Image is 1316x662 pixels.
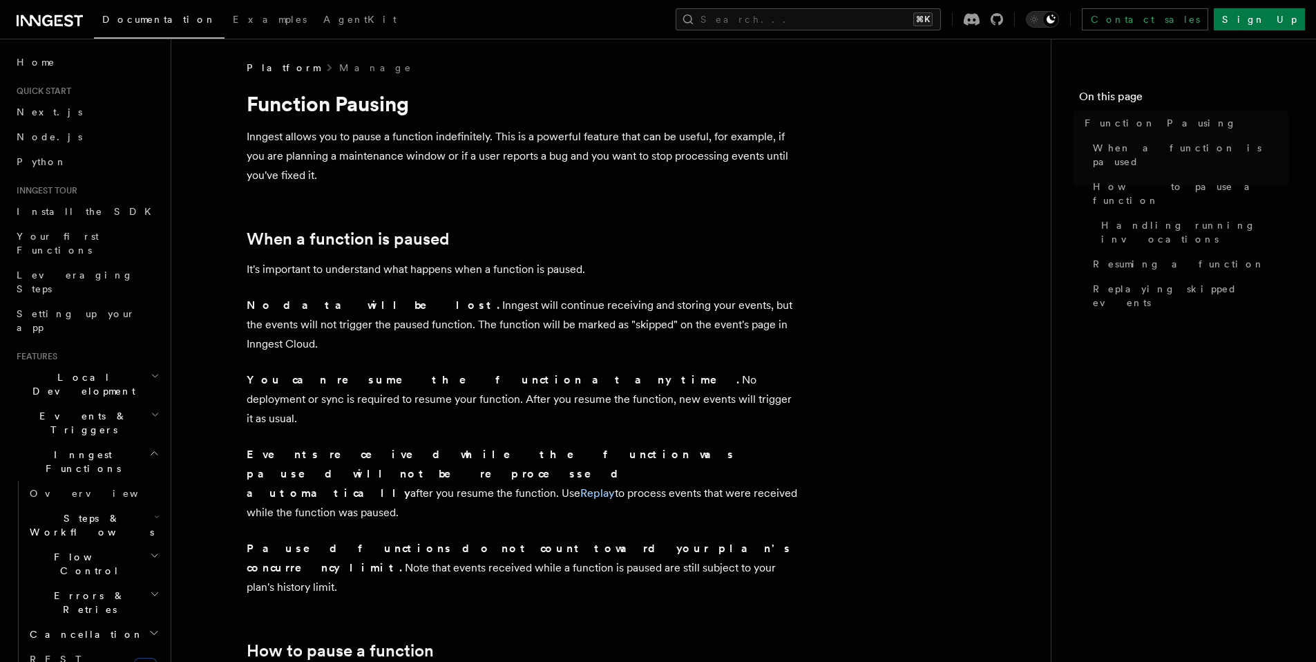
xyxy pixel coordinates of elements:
[11,263,162,301] a: Leveraging Steps
[247,373,742,386] strong: You can resume the function at any time.
[315,4,405,37] a: AgentKit
[24,589,150,616] span: Errors & Retries
[1087,174,1288,213] a: How to pause a function
[94,4,225,39] a: Documentation
[913,12,933,26] kbd: ⌘K
[1087,276,1288,315] a: Replaying skipped events
[11,351,57,362] span: Features
[323,14,397,25] span: AgentKit
[11,100,162,124] a: Next.js
[17,308,135,333] span: Setting up your app
[11,199,162,224] a: Install the SDK
[11,185,77,196] span: Inngest tour
[247,299,502,312] strong: No data will be lost.
[1087,135,1288,174] a: When a function is paused
[24,622,162,647] button: Cancellation
[11,301,162,340] a: Setting up your app
[11,442,162,481] button: Inngest Functions
[17,156,67,167] span: Python
[11,404,162,442] button: Events & Triggers
[24,550,150,578] span: Flow Control
[17,269,133,294] span: Leveraging Steps
[11,409,151,437] span: Events & Triggers
[1026,11,1059,28] button: Toggle dark mode
[11,370,151,398] span: Local Development
[1093,180,1288,207] span: How to pause a function
[1096,213,1288,252] a: Handling running invocations
[247,296,799,354] p: Inngest will continue receiving and storing your events, but the events will not trigger the paus...
[1087,252,1288,276] a: Resuming a function
[676,8,941,30] button: Search...⌘K
[1093,141,1288,169] span: When a function is paused
[17,206,160,217] span: Install the SDK
[247,61,320,75] span: Platform
[247,542,792,574] strong: Paused functions do not count toward your plan's concurrency limit.
[11,149,162,174] a: Python
[1082,8,1208,30] a: Contact sales
[24,506,162,545] button: Steps & Workflows
[247,448,735,500] strong: Events received while the function was paused will not be reprocessed automatically
[24,545,162,583] button: Flow Control
[24,627,144,641] span: Cancellation
[247,229,449,249] a: When a function is paused
[17,131,82,142] span: Node.js
[247,445,799,522] p: after you resume the function. Use to process events that were received while the function was pa...
[11,365,162,404] button: Local Development
[1079,88,1288,111] h4: On this page
[1093,257,1265,271] span: Resuming a function
[11,224,162,263] a: Your first Functions
[247,539,799,597] p: Note that events received while a function is paused are still subject to your plan's history limit.
[247,127,799,185] p: Inngest allows you to pause a function indefinitely. This is a powerful feature that can be usefu...
[24,583,162,622] button: Errors & Retries
[1214,8,1305,30] a: Sign Up
[580,486,615,500] a: Replay
[30,488,172,499] span: Overview
[1085,116,1237,130] span: Function Pausing
[17,106,82,117] span: Next.js
[1093,282,1288,310] span: Replaying skipped events
[1079,111,1288,135] a: Function Pausing
[11,448,149,475] span: Inngest Functions
[247,641,434,661] a: How to pause a function
[11,124,162,149] a: Node.js
[247,91,799,116] h1: Function Pausing
[339,61,412,75] a: Manage
[233,14,307,25] span: Examples
[11,86,71,97] span: Quick start
[17,55,55,69] span: Home
[11,50,162,75] a: Home
[17,231,99,256] span: Your first Functions
[1101,218,1288,246] span: Handling running invocations
[24,481,162,506] a: Overview
[225,4,315,37] a: Examples
[247,260,799,279] p: It's important to understand what happens when a function is paused.
[102,14,216,25] span: Documentation
[24,511,154,539] span: Steps & Workflows
[247,370,799,428] p: No deployment or sync is required to resume your function. After you resume the function, new eve...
